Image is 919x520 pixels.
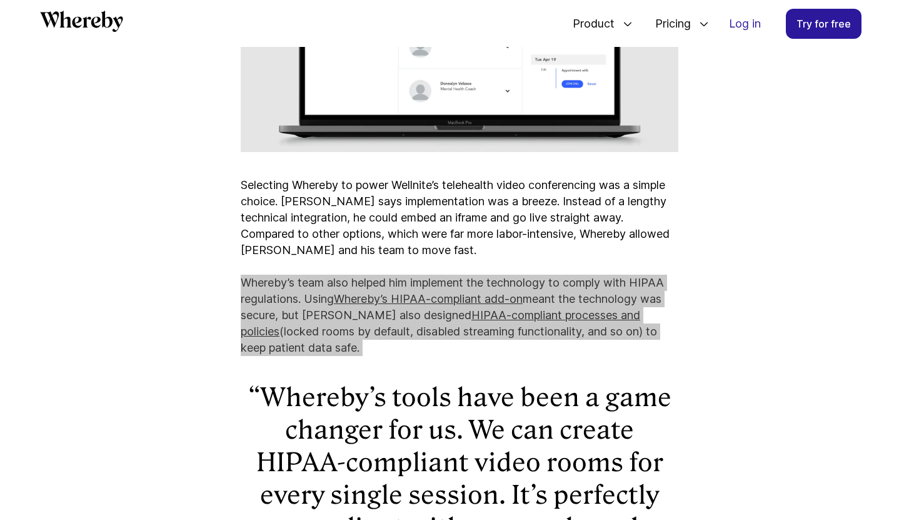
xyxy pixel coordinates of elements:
span: Product [560,3,618,44]
a: Whereby’s HIPAA-compliant add-on [334,292,523,305]
a: Try for free [786,9,861,39]
a: Log in [719,9,771,38]
p: Selecting Whereby to power Wellnite’s telehealth video conferencing was a simple choice. [PERSON_... [241,177,678,356]
svg: Whereby [40,11,123,32]
a: Whereby [40,11,123,36]
span: Pricing [643,3,694,44]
